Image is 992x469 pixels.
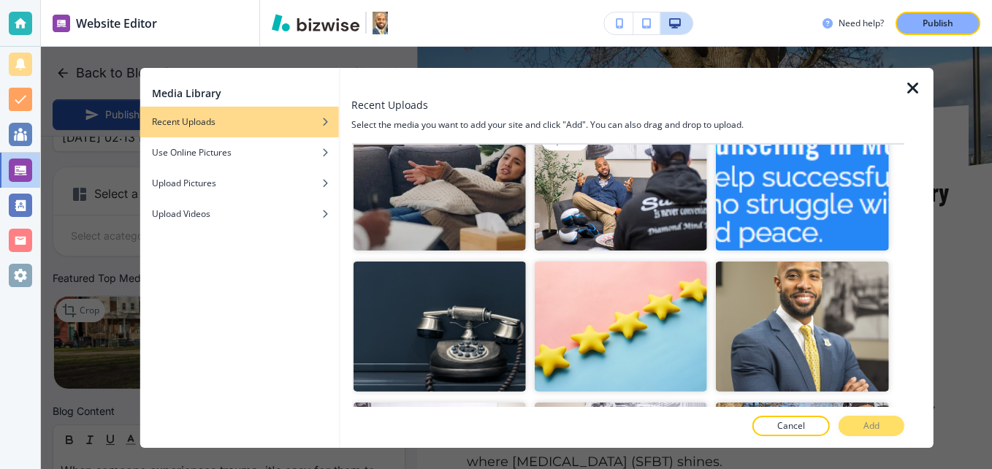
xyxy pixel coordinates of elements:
[140,199,339,229] button: Upload Videos
[272,14,359,31] img: Bizwise Logo
[351,97,428,113] h3: Recent Uploads
[152,146,232,159] h4: Use Online Pictures
[140,137,339,168] button: Use Online Pictures
[53,15,70,32] img: editor icon
[76,15,157,32] h2: Website Editor
[373,12,388,35] img: Your Logo
[752,416,830,436] button: Cancel
[896,12,980,35] button: Publish
[839,17,884,30] h3: Need help?
[152,177,216,190] h4: Upload Pictures
[152,85,221,101] h2: Media Library
[140,168,339,199] button: Upload Pictures
[923,17,953,30] p: Publish
[777,419,805,432] p: Cancel
[140,107,339,137] button: Recent Uploads
[351,118,904,131] h4: Select the media you want to add your site and click "Add". You can also drag and drop to upload.
[152,207,210,221] h4: Upload Videos
[152,115,215,129] h4: Recent Uploads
